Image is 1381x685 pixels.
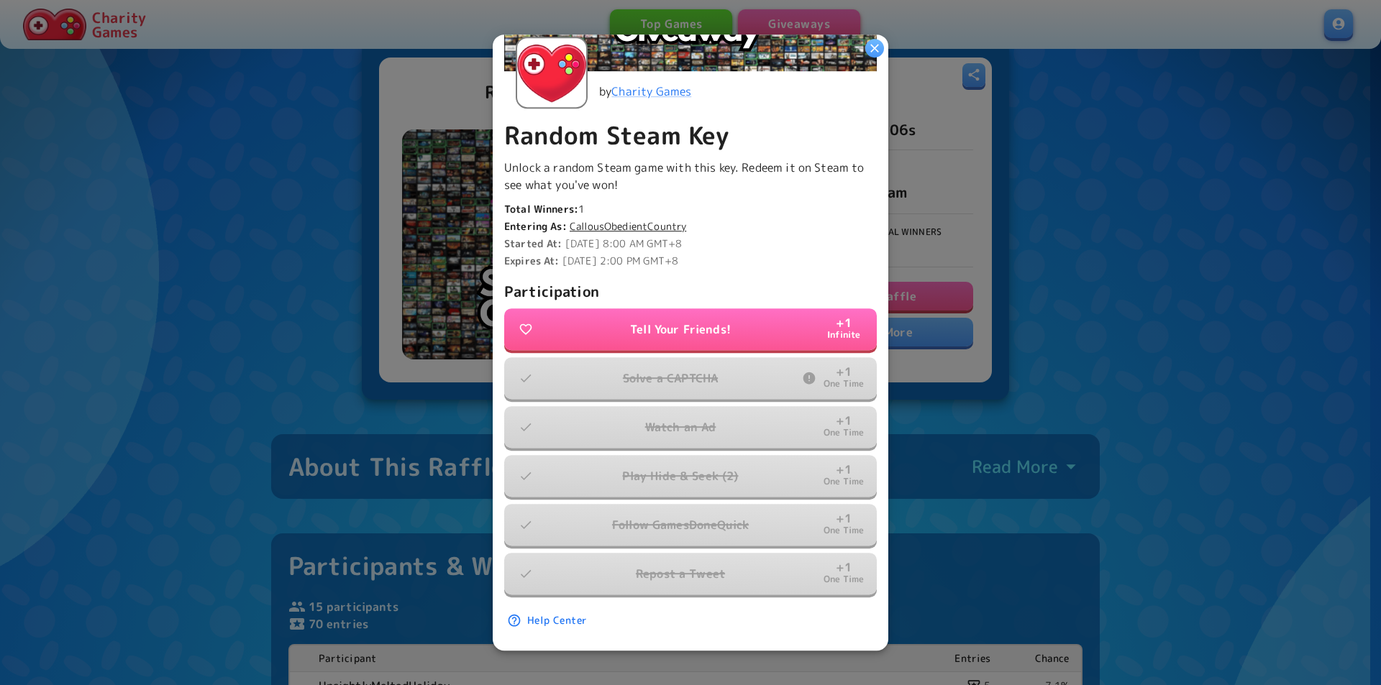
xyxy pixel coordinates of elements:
[836,415,852,426] p: + 1
[836,464,852,475] p: + 1
[824,573,865,587] p: One Time
[504,254,877,268] p: [DATE] 2:00 PM GMT+8
[636,565,725,582] p: Repost a Tweet
[824,426,865,440] p: One Time
[836,366,852,377] p: + 1
[827,328,861,342] p: Infinite
[824,377,865,391] p: One Time
[824,524,865,538] p: One Time
[612,516,749,533] p: Follow GamesDoneQuick
[504,120,877,150] p: Random Steam Key
[836,317,852,328] p: + 1
[570,219,686,234] a: CallousObedientCountry
[504,236,877,251] p: [DATE] 8:00 AM GMT+8
[630,321,731,338] p: Tell Your Friends!
[504,455,877,497] button: Play Hide & Seek (2)+1One Time
[824,475,865,489] p: One Time
[504,202,877,216] p: 1
[504,553,877,594] button: Repost a Tweet+1One Time
[623,369,718,387] p: Solve a CAPTCHA
[599,83,691,100] p: by
[622,467,738,484] p: Play Hide & Seek (2)
[836,512,852,524] p: + 1
[611,83,691,99] a: Charity Games
[645,418,716,436] p: Watch an Ad
[517,38,586,107] img: Charity Games
[836,561,852,573] p: + 1
[504,219,567,233] b: Entering As:
[504,254,560,267] b: Expires At:
[504,236,562,250] b: Started At:
[504,504,877,546] button: Follow GamesDoneQuick+1One Time
[504,280,877,303] p: Participation
[504,607,593,634] a: Help Center
[504,202,578,216] b: Total Winners:
[504,357,877,399] button: Solve a CAPTCHA+1One Time
[504,160,864,193] span: Unlock a random Steam game with this key. Redeem it on Steam to see what you've won!
[504,308,877,350] button: Tell Your Friends!+1Infinite
[504,406,877,448] button: Watch an Ad+1One Time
